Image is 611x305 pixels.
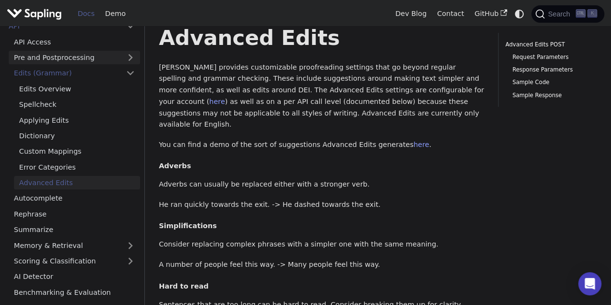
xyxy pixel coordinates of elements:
[9,270,140,284] a: AI Detector
[159,179,484,190] p: Adverbs can usually be replaced either with a stronger verb.
[3,19,121,33] a: API
[9,51,140,65] a: Pre and Postprocessing
[7,7,65,21] a: Sapling.ai
[9,66,140,80] a: Edits (Grammar)
[14,160,140,174] a: Error Categories
[159,139,484,151] p: You can find a demo of the sort of suggestions Advanced Edits generates .
[159,25,484,51] h1: Advanced Edits
[578,272,601,295] div: Open Intercom Messenger
[100,6,131,21] a: Demo
[209,98,225,105] a: here
[14,82,140,96] a: Edits Overview
[121,19,140,33] button: Collapse sidebar category 'API'
[159,62,484,131] p: [PERSON_NAME] provides customizable proofreading settings that go beyond regular spelling and gra...
[7,7,62,21] img: Sapling.ai
[159,161,484,170] h4: Adverbs
[587,9,597,18] kbd: K
[159,259,484,271] p: A number of people feel this way. -> Many people feel this way.
[512,7,526,21] button: Switch between dark and light mode (currently system mode)
[14,145,140,159] a: Custom Mappings
[9,254,140,268] a: Scoring & Classification
[505,40,594,49] a: Advanced Edits POST
[14,113,140,127] a: Applying Edits
[159,221,484,230] h4: Simplifications
[413,141,429,148] a: here
[14,176,140,190] a: Advanced Edits
[159,239,484,250] p: Consider replacing complex phrases with a simpler one with the same meaning.
[159,199,484,211] p: He ran quickly towards the exit. -> He dashed towards the exit.
[512,91,590,100] a: Sample Response
[390,6,431,21] a: Dev Blog
[9,223,140,237] a: Summarize
[545,10,576,18] span: Search
[9,285,140,299] a: Benchmarking & Evaluation
[14,129,140,143] a: Dictionary
[469,6,512,21] a: GitHub
[9,191,140,205] a: Autocomplete
[512,53,590,62] a: Request Parameters
[14,98,140,112] a: Spellcheck
[531,5,604,23] button: Search (Ctrl+K)
[512,78,590,87] a: Sample Code
[512,65,590,74] a: Response Parameters
[9,35,140,49] a: API Access
[159,282,484,290] h4: Hard to read
[72,6,100,21] a: Docs
[9,207,140,221] a: Rephrase
[9,238,140,252] a: Memory & Retrieval
[432,6,469,21] a: Contact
